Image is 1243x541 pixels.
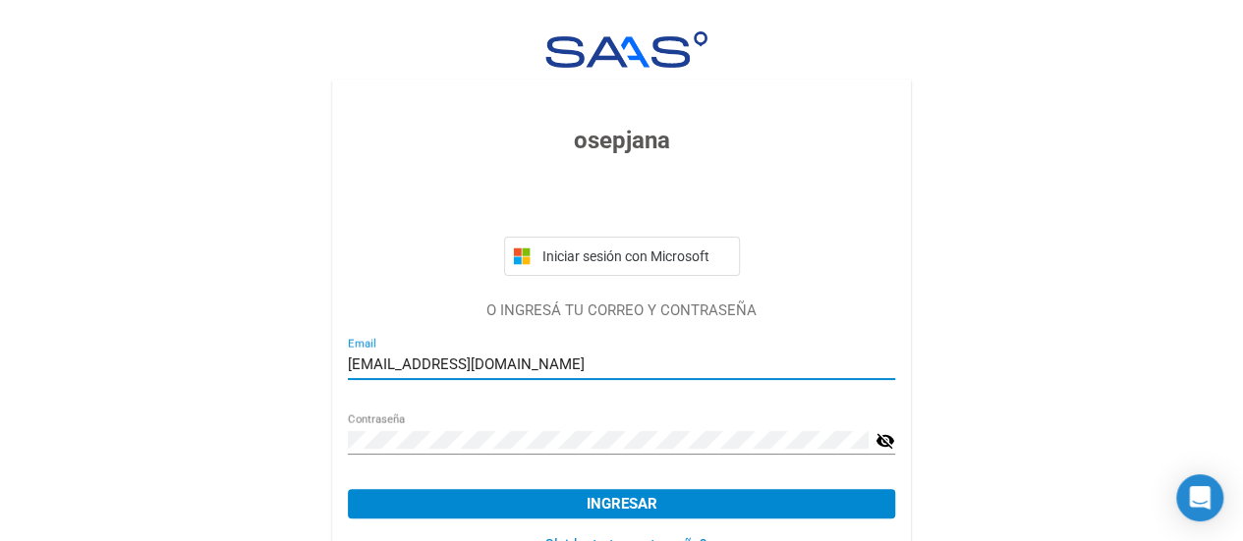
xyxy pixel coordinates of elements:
span: Ingresar [587,495,657,513]
span: Iniciar sesión con Microsoft [538,248,731,264]
div: Open Intercom Messenger [1176,474,1223,521]
button: Iniciar sesión con Microsoft [504,237,740,276]
mat-icon: visibility_off [876,429,895,453]
h3: osepjana [348,123,895,158]
iframe: Botón Iniciar sesión con Google [494,180,750,223]
p: O INGRESÁ TU CORREO Y CONTRASEÑA [348,299,895,322]
button: Ingresar [348,489,895,518]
